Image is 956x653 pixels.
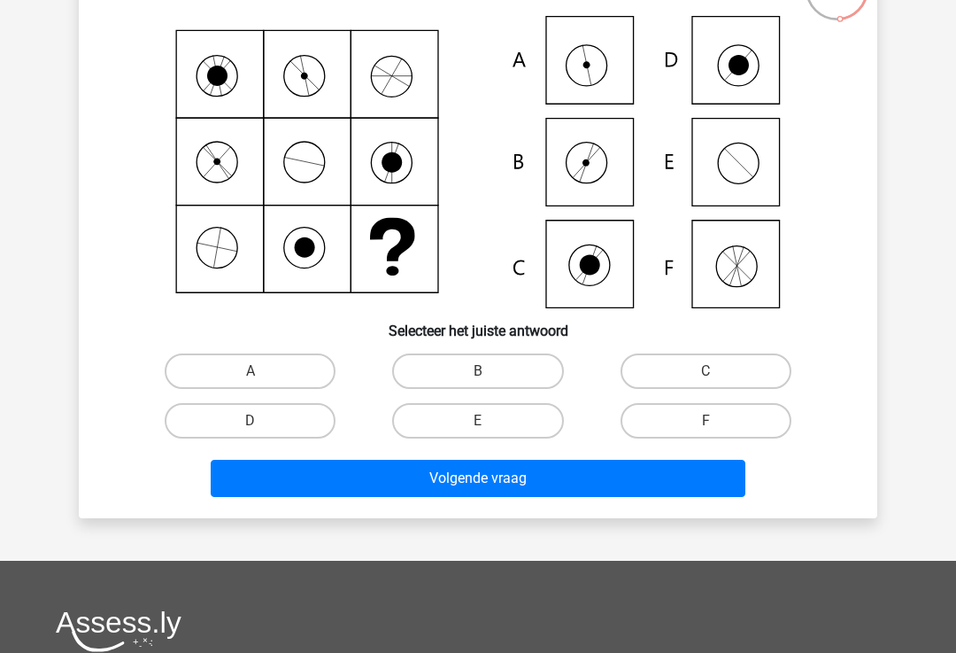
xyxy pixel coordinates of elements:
[165,403,335,439] label: D
[392,354,563,389] label: B
[165,354,335,389] label: A
[56,610,181,652] img: Assessly logo
[621,354,791,389] label: C
[392,403,563,439] label: E
[211,460,746,497] button: Volgende vraag
[107,308,849,339] h6: Selecteer het juiste antwoord
[621,403,791,439] label: F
